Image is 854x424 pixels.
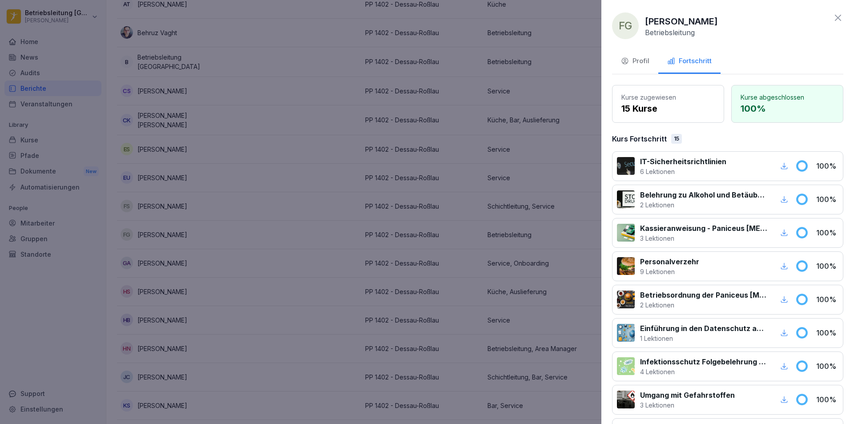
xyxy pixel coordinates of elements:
p: 100 % [741,102,834,115]
p: Infektionsschutz Folgebelehrung (nach §43 IfSG) [640,356,768,367]
p: Einführung in den Datenschutz am Arbeitsplatz nach Art. 13 ff. DSGVO [640,323,768,334]
p: 100 % [816,161,838,171]
p: IT-Sicherheitsrichtlinien [640,156,726,167]
p: 4 Lektionen [640,367,768,376]
div: Fortschritt [667,56,712,66]
p: 3 Lektionen [640,400,735,410]
p: Kurse zugewiesen [621,93,715,102]
p: 100 % [816,261,838,271]
p: 6 Lektionen [640,167,726,176]
p: 2 Lektionen [640,300,768,310]
p: 100 % [816,361,838,372]
p: 100 % [816,394,838,405]
p: Belehrung zu Alkohol und Betäubungsmitteln am Arbeitsplatz [640,190,768,200]
p: 9 Lektionen [640,267,699,276]
p: Kurs Fortschritt [612,133,667,144]
div: 15 [671,134,682,144]
button: Fortschritt [658,50,721,74]
button: Profil [612,50,658,74]
p: 100 % [816,294,838,305]
p: 3 Lektionen [640,234,768,243]
p: Kurse abgeschlossen [741,93,834,102]
div: FG [612,12,639,39]
p: 2 Lektionen [640,200,768,210]
p: Personalverzehr [640,256,699,267]
p: Umgang mit Gefahrstoffen [640,390,735,400]
p: [PERSON_NAME] [645,15,718,28]
p: Betriebsleitung [645,28,695,37]
p: 100 % [816,194,838,205]
p: 100 % [816,327,838,338]
p: Kassieranweisung - Paniceus [MEDICAL_DATA] Systemzentrale GmbH [640,223,768,234]
p: Betriebsordnung der Paniceus [MEDICAL_DATA] Systemzentrale [640,290,768,300]
p: 100 % [816,227,838,238]
div: Profil [621,56,649,66]
p: 1 Lektionen [640,334,768,343]
p: 15 Kurse [621,102,715,115]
